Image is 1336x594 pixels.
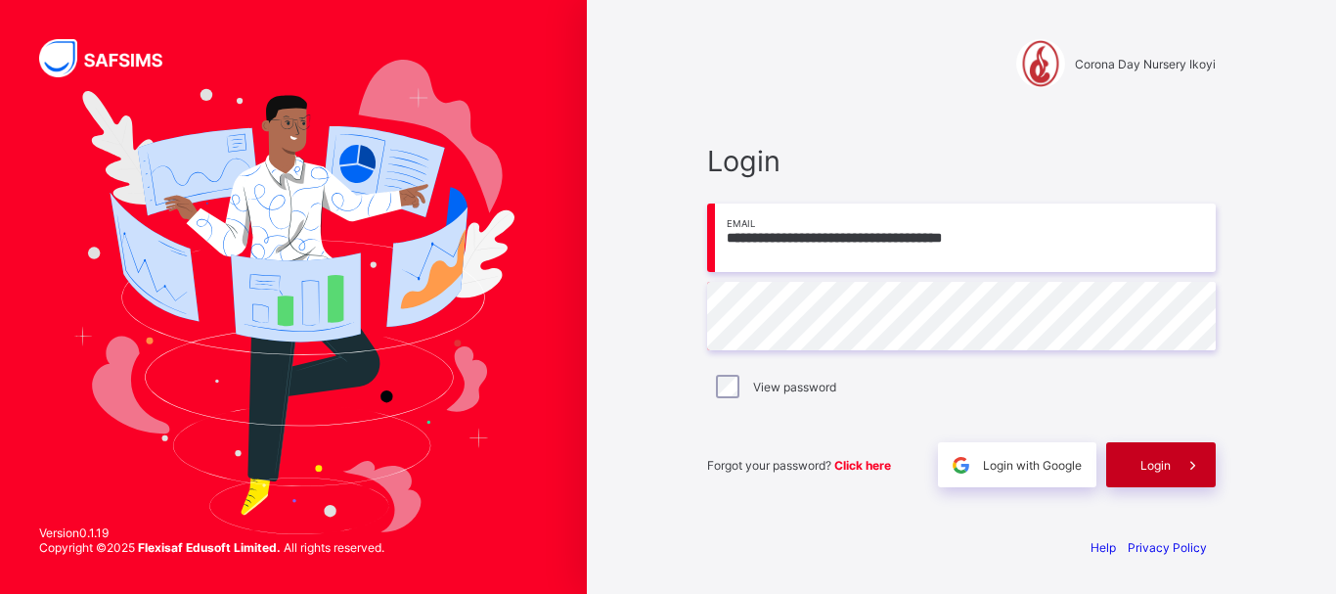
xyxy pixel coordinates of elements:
[753,380,836,394] label: View password
[138,540,281,555] strong: Flexisaf Edusoft Limited.
[950,454,972,477] img: google.396cfc9801f0270233282035f929180a.svg
[707,144,1216,178] span: Login
[39,39,186,77] img: SAFSIMS Logo
[1128,540,1207,555] a: Privacy Policy
[1075,57,1216,71] span: Corona Day Nursery Ikoyi
[1140,458,1171,473] span: Login
[72,60,514,535] img: Hero Image
[1091,540,1116,555] a: Help
[983,458,1082,473] span: Login with Google
[707,458,891,473] span: Forgot your password?
[834,458,891,473] a: Click here
[39,525,384,540] span: Version 0.1.19
[39,540,384,555] span: Copyright © 2025 All rights reserved.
